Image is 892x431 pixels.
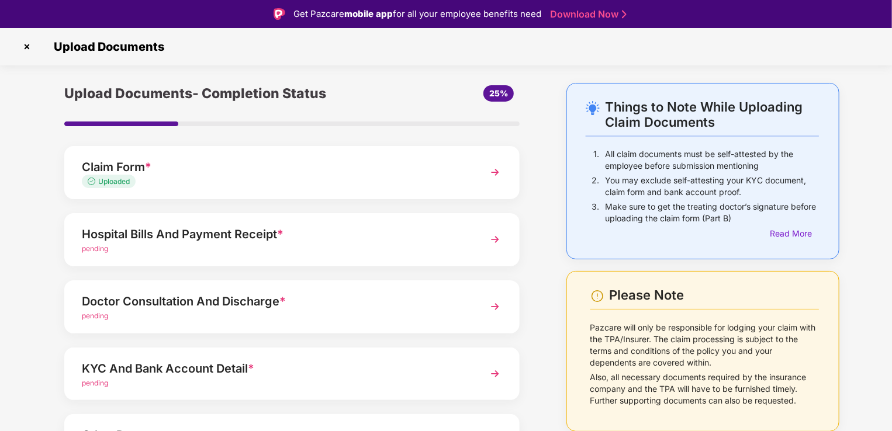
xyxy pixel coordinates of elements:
p: 3. [592,201,599,224]
p: Pazcare will only be responsible for lodging your claim with the TPA/Insurer. The claim processin... [590,322,819,369]
p: You may exclude self-attesting your KYC document, claim form and bank account proof. [605,175,819,198]
span: pending [82,244,108,253]
p: 2. [592,175,599,198]
img: svg+xml;base64,PHN2ZyBpZD0iTmV4dCIgeG1sbnM9Imh0dHA6Ly93d3cudzMub3JnLzIwMDAvc3ZnIiB3aWR0aD0iMzYiIG... [485,363,506,384]
div: Upload Documents- Completion Status [64,83,368,104]
div: KYC And Bank Account Detail [82,359,467,378]
p: 1. [593,148,599,172]
div: Claim Form [82,158,467,176]
strong: mobile app [344,8,393,19]
span: pending [82,311,108,320]
img: Logo [274,8,285,20]
img: svg+xml;base64,PHN2ZyBpZD0iV2FybmluZ18tXzI0eDI0IiBkYXRhLW5hbWU9Ildhcm5pbmcgLSAyNHgyNCIgeG1sbnM9Im... [590,289,604,303]
img: svg+xml;base64,PHN2ZyBpZD0iTmV4dCIgeG1sbnM9Imh0dHA6Ly93d3cudzMub3JnLzIwMDAvc3ZnIiB3aWR0aD0iMzYiIG... [485,296,506,317]
span: pending [82,378,108,387]
div: Read More [770,227,819,240]
img: svg+xml;base64,PHN2ZyBpZD0iQ3Jvc3MtMzJ4MzIiIHhtbG5zPSJodHRwOi8vd3d3LnczLm9yZy8yMDAwL3N2ZyIgd2lkdG... [18,37,36,56]
img: svg+xml;base64,PHN2ZyBpZD0iTmV4dCIgeG1sbnM9Imh0dHA6Ly93d3cudzMub3JnLzIwMDAvc3ZnIiB3aWR0aD0iMzYiIG... [485,162,506,183]
img: svg+xml;base64,PHN2ZyB4bWxucz0iaHR0cDovL3d3dy53My5vcmcvMjAwMC9zdmciIHdpZHRoPSIyNC4wOTMiIGhlaWdodD... [586,101,600,115]
div: Things to Note While Uploading Claim Documents [605,99,819,130]
p: All claim documents must be self-attested by the employee before submission mentioning [605,148,819,172]
a: Download Now [550,8,623,20]
div: Doctor Consultation And Discharge [82,292,467,311]
img: svg+xml;base64,PHN2ZyBpZD0iTmV4dCIgeG1sbnM9Imh0dHA6Ly93d3cudzMub3JnLzIwMDAvc3ZnIiB3aWR0aD0iMzYiIG... [485,229,506,250]
span: Upload Documents [42,40,170,54]
span: 25% [489,88,508,98]
p: Make sure to get the treating doctor’s signature before uploading the claim form (Part B) [605,201,819,224]
div: Hospital Bills And Payment Receipt [82,225,467,244]
img: Stroke [622,8,627,20]
p: Also, all necessary documents required by the insurance company and the TPA will have to be furni... [590,371,819,406]
span: Uploaded [98,177,130,186]
div: Get Pazcare for all your employee benefits need [293,7,541,21]
img: svg+xml;base64,PHN2ZyB4bWxucz0iaHR0cDovL3d3dy53My5vcmcvMjAwMC9zdmciIHdpZHRoPSIxMy4zMzMiIGhlaWdodD... [88,178,98,185]
div: Please Note [609,287,819,303]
